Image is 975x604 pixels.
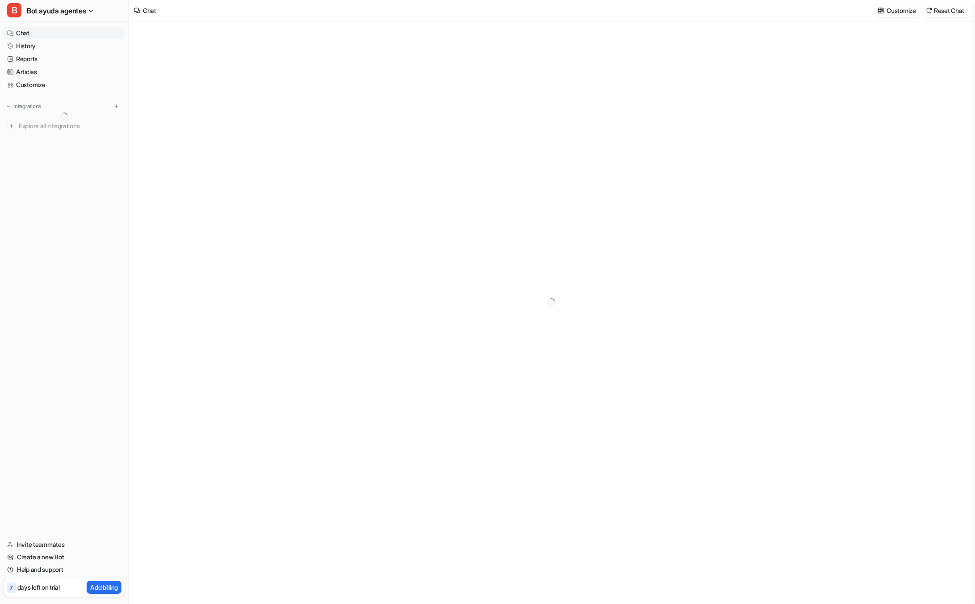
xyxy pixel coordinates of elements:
img: reset [926,7,932,14]
a: Explore all integrations [4,120,125,132]
p: Customize [887,6,916,15]
img: expand menu [5,103,12,109]
span: Bot ayuda agentes [27,4,86,17]
a: Customize [4,79,125,91]
a: Help and support [4,563,125,576]
button: Reset Chat [923,4,968,17]
p: days left on trial [17,583,60,592]
a: Reports [4,53,125,65]
a: Create a new Bot [4,551,125,563]
p: 7 [10,584,12,592]
p: Add billing [90,583,118,592]
button: Customize [875,4,919,17]
img: menu_add.svg [113,103,120,109]
button: Add billing [87,581,121,594]
a: History [4,40,125,52]
div: Chat [143,6,156,15]
a: Invite teammates [4,538,125,551]
button: Integrations [4,102,44,111]
span: Explore all integrations [19,119,121,133]
a: Articles [4,66,125,78]
p: Integrations [13,103,41,110]
img: explore all integrations [7,122,16,130]
img: customize [878,7,884,14]
a: Chat [4,27,125,39]
span: B [7,3,21,17]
